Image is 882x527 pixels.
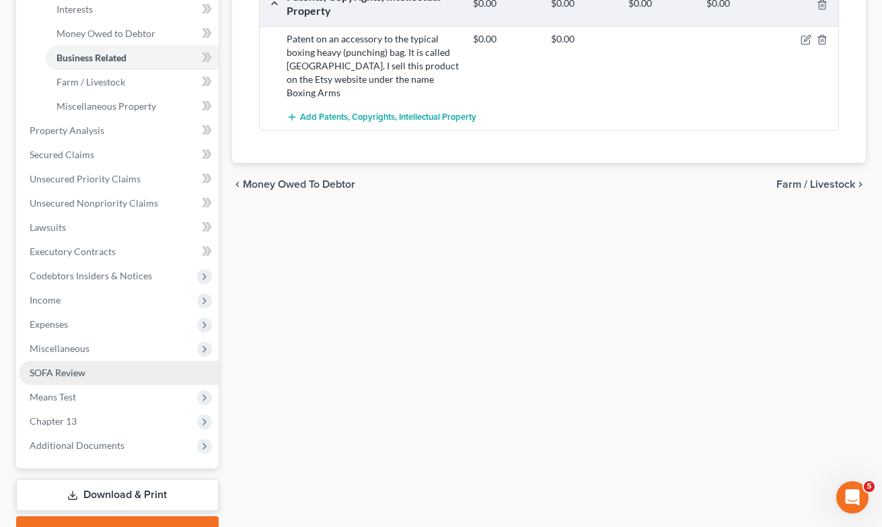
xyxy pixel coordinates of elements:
span: Chapter 13 [30,415,77,427]
span: Lawsuits [30,221,66,233]
span: Interests [57,3,93,15]
span: Money Owed to Debtor [57,28,155,39]
div: Patent on an accessory to the typical boxing heavy (punching) bag. It is called [GEOGRAPHIC_DATA]... [280,32,466,100]
a: Miscellaneous Property [46,94,219,118]
span: Miscellaneous Property [57,100,156,112]
span: Farm / Livestock [57,76,125,87]
button: Farm / Livestock chevron_right [776,179,866,190]
span: SOFA Review [30,367,85,378]
a: Secured Claims [19,143,219,167]
span: Secured Claims [30,149,94,160]
span: Money Owed to Debtor [243,179,355,190]
a: Lawsuits [19,215,219,240]
button: chevron_left Money Owed to Debtor [232,179,355,190]
span: Business Related [57,52,126,63]
span: Farm / Livestock [776,179,855,190]
a: Unsecured Nonpriority Claims [19,191,219,215]
a: Money Owed to Debtor [46,22,219,46]
div: $0.00 [544,32,622,46]
span: Additional Documents [30,440,124,451]
a: Download & Print [16,479,219,511]
span: Property Analysis [30,125,104,136]
i: chevron_left [232,179,243,190]
span: Unsecured Nonpriority Claims [30,197,158,209]
span: Unsecured Priority Claims [30,173,141,184]
span: Means Test [30,391,76,402]
a: Property Analysis [19,118,219,143]
a: SOFA Review [19,361,219,385]
a: Unsecured Priority Claims [19,167,219,191]
button: Add Patents, Copyrights, Intellectual Property [287,105,476,130]
div: $0.00 [466,32,544,46]
span: Expenses [30,318,68,330]
iframe: Intercom live chat [836,481,869,514]
span: Add Patents, Copyrights, Intellectual Property [300,112,476,122]
a: Business Related [46,46,219,70]
a: Executory Contracts [19,240,219,264]
span: Miscellaneous [30,343,89,354]
span: 5 [864,481,875,492]
a: Farm / Livestock [46,70,219,94]
i: chevron_right [855,179,866,190]
span: Executory Contracts [30,246,116,257]
span: Income [30,294,61,306]
span: Codebtors Insiders & Notices [30,270,152,281]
